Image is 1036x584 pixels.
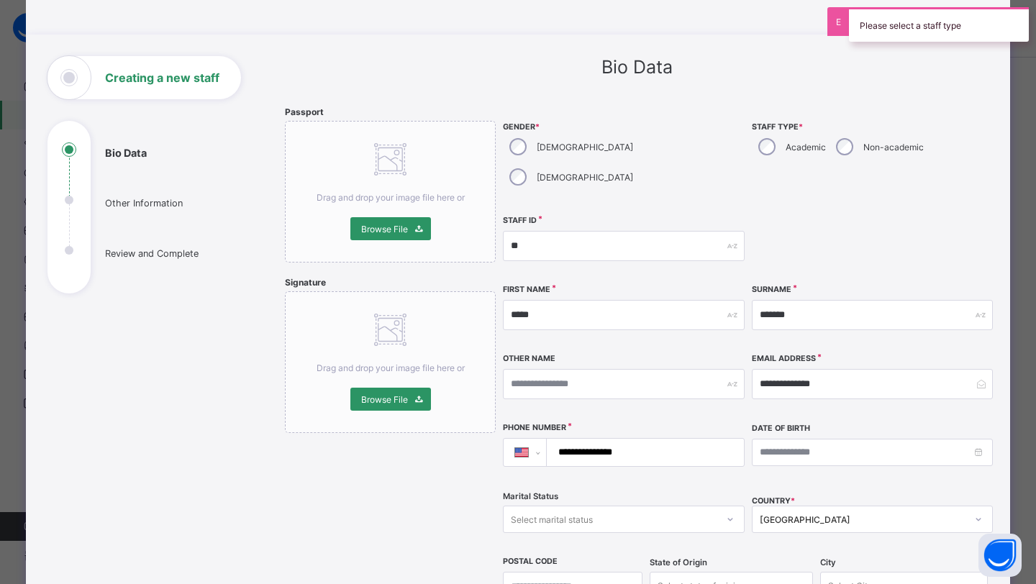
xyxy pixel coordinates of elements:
label: Other Name [503,354,555,363]
div: Drag and drop your image file here orBrowse File [285,291,496,433]
label: Surname [752,285,791,294]
span: Passport [285,106,324,117]
span: Browse File [361,224,408,234]
span: COUNTRY [752,496,795,506]
span: Staff Type [752,122,993,132]
span: State of Origin [650,557,707,567]
div: [GEOGRAPHIC_DATA] [760,514,966,525]
label: Academic [786,142,826,152]
label: Staff ID [503,216,537,225]
div: Drag and drop your image file here orBrowse File [285,121,496,263]
span: Signature [285,277,326,288]
span: Drag and drop your image file here or [317,192,465,203]
label: Non-academic [863,142,924,152]
span: Bio Data [601,56,673,78]
label: Postal Code [503,557,558,566]
div: Select marital status [511,506,593,533]
span: Gender [503,122,744,132]
label: Date of Birth [752,424,810,433]
span: City [820,557,836,567]
span: Drag and drop your image file here or [317,362,465,373]
label: Email Address [752,354,816,363]
label: [DEMOGRAPHIC_DATA] [537,172,633,183]
span: Browse File [361,394,408,405]
label: [DEMOGRAPHIC_DATA] [537,142,633,152]
span: Marital Status [503,491,558,501]
div: Please select a staff type [849,7,1029,42]
button: Open asap [978,534,1022,577]
label: Phone Number [503,423,566,432]
h1: Creating a new staff [105,72,219,83]
label: First Name [503,285,550,294]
